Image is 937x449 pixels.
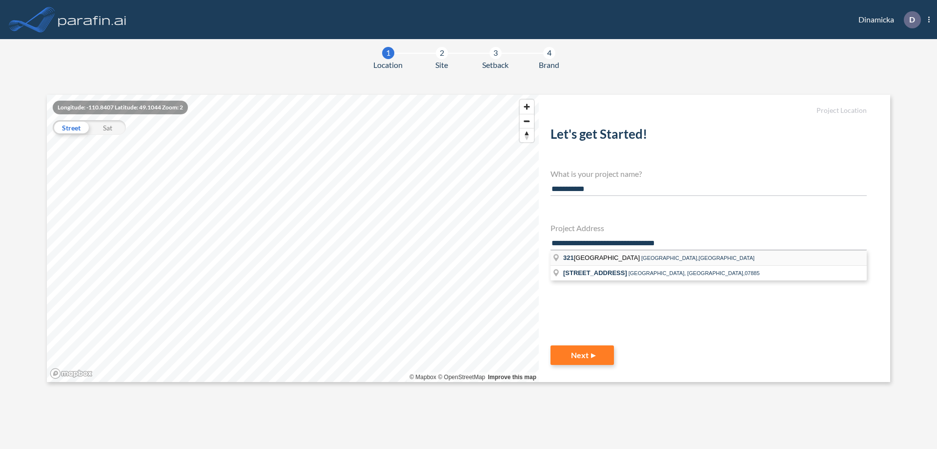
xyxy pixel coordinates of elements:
div: 2 [436,47,448,59]
div: Dinamicka [844,11,930,28]
a: Mapbox [409,374,436,381]
a: Improve this map [488,374,536,381]
canvas: Map [47,95,539,382]
div: 4 [543,47,555,59]
h4: What is your project name? [550,169,867,178]
img: logo [56,10,128,29]
a: Mapbox homepage [50,368,93,379]
div: Street [53,120,89,135]
h2: Let's get Started! [550,127,867,146]
h5: Project Location [550,107,867,115]
button: Zoom in [520,100,534,114]
button: Reset bearing to north [520,128,534,142]
span: [STREET_ADDRESS] [563,269,627,277]
a: OpenStreetMap [438,374,485,381]
span: [GEOGRAPHIC_DATA] [563,254,641,261]
div: Sat [89,120,126,135]
h4: Project Address [550,223,867,233]
span: Brand [539,59,559,71]
span: [GEOGRAPHIC_DATA],[GEOGRAPHIC_DATA] [641,255,754,261]
span: Location [373,59,403,71]
p: D [909,15,915,24]
span: [GEOGRAPHIC_DATA], [GEOGRAPHIC_DATA],07885 [629,270,760,276]
button: Next [550,345,614,365]
span: Setback [482,59,509,71]
div: 3 [489,47,502,59]
span: 321 [563,254,574,261]
span: Site [435,59,448,71]
div: Longitude: -110.8407 Latitude: 49.1044 Zoom: 2 [53,101,188,114]
button: Zoom out [520,114,534,128]
div: 1 [382,47,394,59]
